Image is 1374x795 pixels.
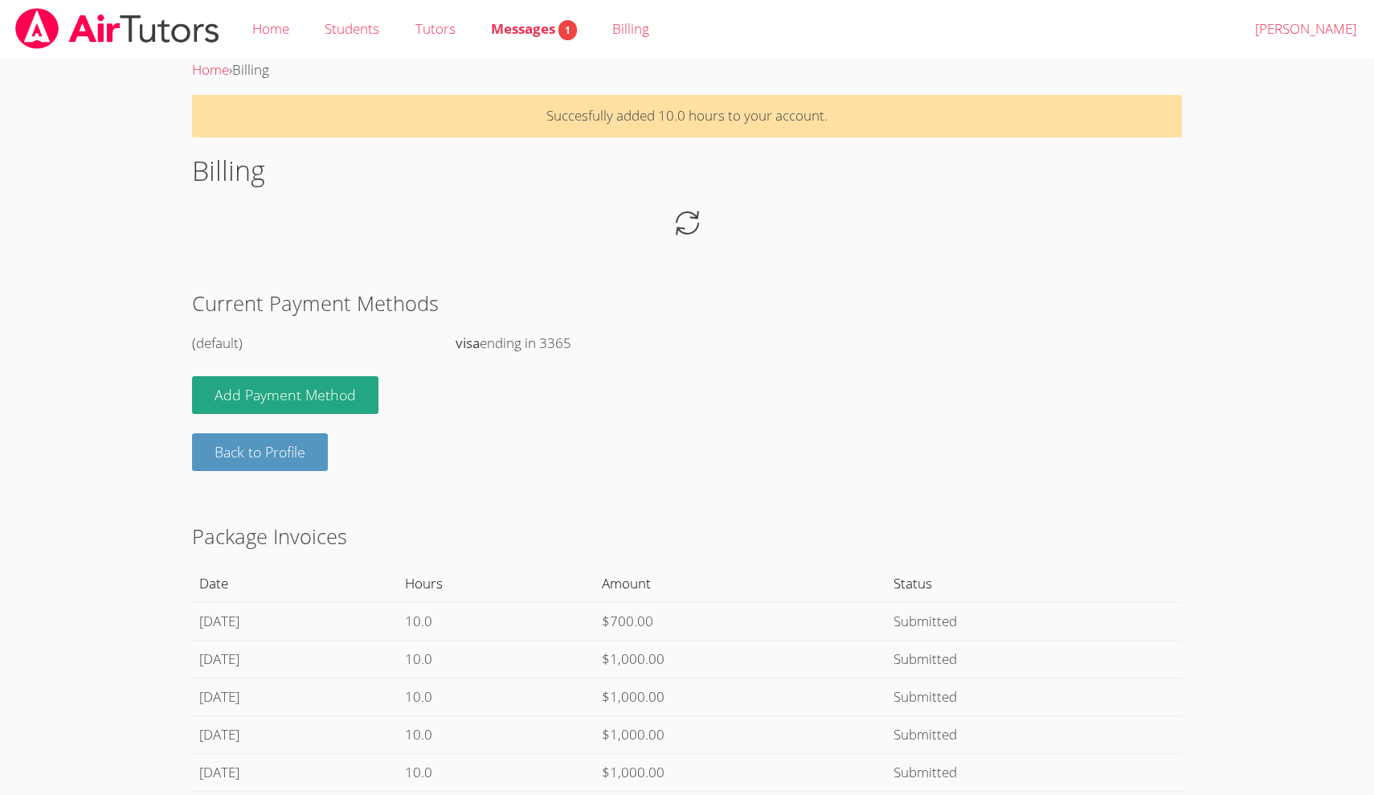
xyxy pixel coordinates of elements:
[192,332,440,355] div: (default)
[456,332,1181,355] div: ending in 3365
[887,640,1182,678] td: Submitted
[595,640,886,678] td: $1,000.00
[192,288,1181,318] h2: Current Payment Methods
[192,59,1181,82] div: ›
[192,95,1181,137] p: Succesfully added 10.0 hours to your account.
[887,715,1182,753] td: Submitted
[192,433,328,471] a: Back to Profile
[199,761,391,785] div: [DATE]
[558,20,577,40] span: 1
[192,150,1181,191] h1: Billing
[199,723,391,747] div: [DATE]
[887,566,1182,603] th: Status
[595,566,886,603] th: Amount
[887,602,1182,640] td: Submitted
[595,715,886,753] td: $1,000.00
[199,648,391,671] div: [DATE]
[14,8,221,49] img: airtutors_banner-c4298cdbf04f3fff15de1276eac7730deb9818008684d7c2e4769d2f7ddbe033.png
[399,602,595,640] td: 10.0
[595,753,886,791] td: $1,000.00
[192,60,229,79] a: Home
[491,19,577,38] span: Messages
[456,334,480,352] strong: visa
[399,566,595,603] th: Hours
[199,686,391,709] div: [DATE]
[199,610,391,633] div: [DATE]
[595,678,886,715] td: $1,000.00
[399,640,595,678] td: 10.0
[192,521,1181,551] h2: Package Invoices
[232,60,269,79] span: Billing
[887,678,1182,715] td: Submitted
[399,678,595,715] td: 10.0
[595,602,886,640] td: $700.00
[399,753,595,791] td: 10.0
[887,753,1182,791] td: Submitted
[399,715,595,753] td: 10.0
[192,566,398,603] th: Date
[192,376,378,414] a: Add Payment Method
